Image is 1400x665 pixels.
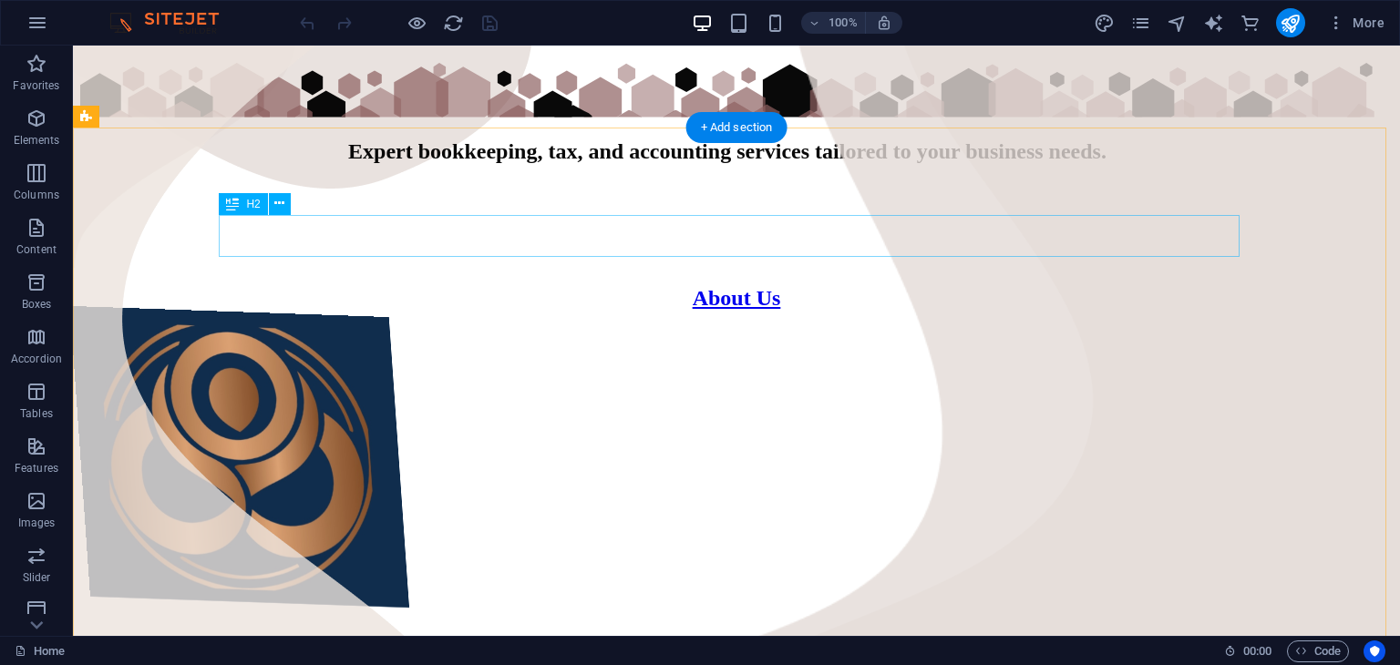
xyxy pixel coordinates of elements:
button: pages [1130,12,1152,34]
h6: 100% [829,12,858,34]
p: Favorites [13,78,59,93]
button: reload [442,12,464,34]
button: Code [1287,640,1349,662]
button: 100% [801,12,866,34]
button: publish [1276,8,1305,37]
button: Usercentrics [1364,640,1385,662]
p: Accordion [11,352,62,366]
i: Commerce [1240,13,1261,34]
div: + Add section [686,112,787,143]
p: Features [15,461,58,476]
span: : [1256,644,1259,658]
i: Navigator [1167,13,1188,34]
p: Content [16,242,57,257]
span: Code [1295,640,1341,662]
p: Tables [20,406,53,421]
p: Slider [23,570,51,585]
h6: Session time [1224,640,1272,662]
button: design [1094,12,1116,34]
i: AI Writer [1203,13,1224,34]
a: Click to cancel selection. Double-click to open Pages [15,640,65,662]
span: 00 00 [1243,640,1271,662]
img: Editor Logo [105,12,242,34]
button: Click here to leave preview mode and continue editing [406,12,427,34]
i: On resize automatically adjust zoom level to fit chosen device. [876,15,892,31]
span: More [1327,14,1385,32]
i: Reload page [443,13,464,34]
button: More [1320,8,1392,37]
button: navigator [1167,12,1189,34]
button: commerce [1240,12,1261,34]
button: text_generator [1203,12,1225,34]
p: Columns [14,188,59,202]
i: Pages (Ctrl+Alt+S) [1130,13,1151,34]
i: Publish [1280,13,1301,34]
p: Boxes [22,297,52,312]
span: H2 [246,199,260,210]
p: Elements [14,133,60,148]
p: Images [18,516,56,530]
